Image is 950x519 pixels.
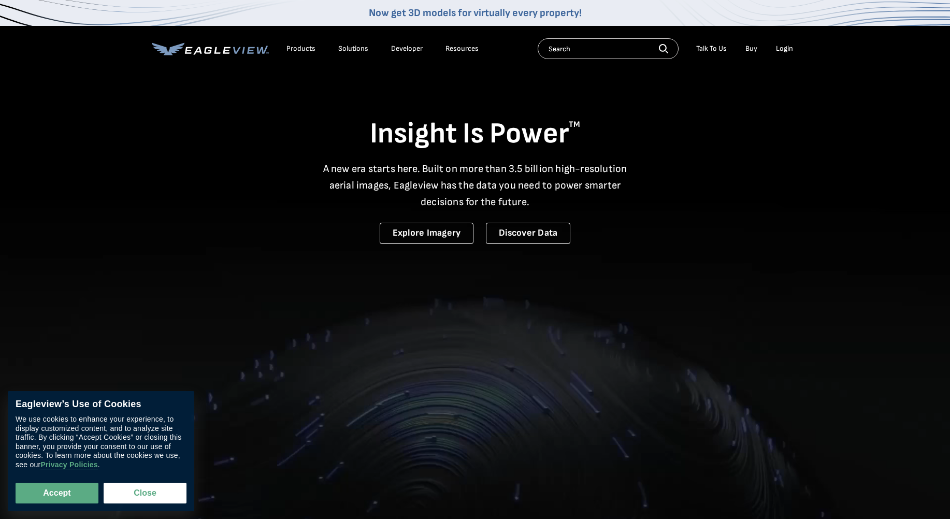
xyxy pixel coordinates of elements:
[445,44,479,53] div: Resources
[391,44,423,53] a: Developer
[486,223,570,244] a: Discover Data
[369,7,582,19] a: Now get 3D models for virtually every property!
[538,38,679,59] input: Search
[16,483,98,503] button: Accept
[104,483,186,503] button: Close
[16,415,186,470] div: We use cookies to enhance your experience, to display customized content, and to analyze site tra...
[152,116,798,152] h1: Insight Is Power
[380,223,474,244] a: Explore Imagery
[286,44,315,53] div: Products
[696,44,727,53] div: Talk To Us
[40,461,97,470] a: Privacy Policies
[338,44,368,53] div: Solutions
[776,44,793,53] div: Login
[745,44,757,53] a: Buy
[316,161,634,210] p: A new era starts here. Built on more than 3.5 billion high-resolution aerial images, Eagleview ha...
[16,399,186,410] div: Eagleview’s Use of Cookies
[569,120,580,129] sup: TM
